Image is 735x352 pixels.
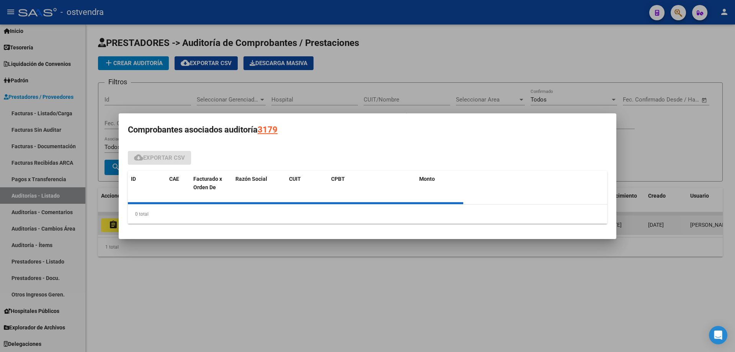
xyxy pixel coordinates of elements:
div: 3179 [258,123,278,137]
h3: Comprobantes asociados auditoría [128,123,607,137]
datatable-header-cell: CUIT [286,171,328,205]
span: CUIT [289,176,301,182]
span: Exportar CSV [134,154,185,161]
span: Razón Social [235,176,267,182]
datatable-header-cell: Monto [416,171,470,205]
button: Exportar CSV [128,151,191,165]
span: CPBT [331,176,345,182]
span: ID [131,176,136,182]
datatable-header-cell: CAE [166,171,190,205]
datatable-header-cell: CPBT [328,171,416,205]
span: CAE [169,176,179,182]
span: Facturado x Orden De [193,176,222,191]
datatable-header-cell: ID [128,171,166,205]
mat-icon: cloud_download [134,153,143,162]
datatable-header-cell: Razón Social [232,171,286,205]
datatable-header-cell: Facturado x Orden De [190,171,232,205]
div: Open Intercom Messenger [709,326,727,344]
div: 0 total [128,205,607,224]
span: Monto [419,176,435,182]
